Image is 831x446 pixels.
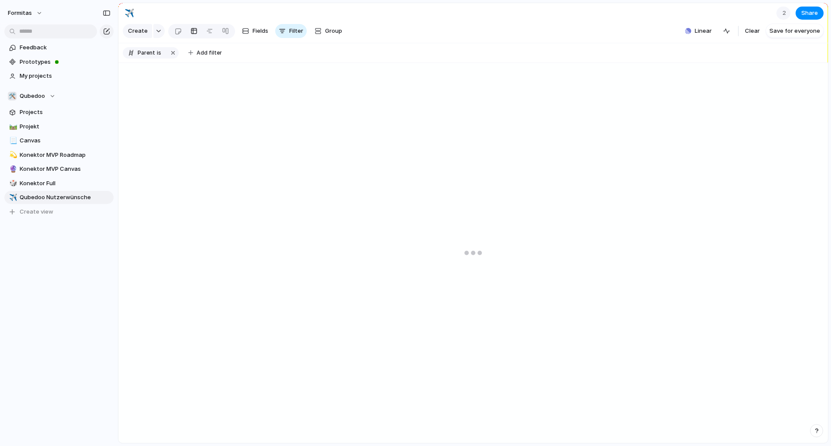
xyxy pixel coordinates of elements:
[155,48,163,58] button: is
[4,134,114,147] a: 📃Canvas
[183,47,227,59] button: Add filter
[20,207,53,216] span: Create view
[695,27,712,35] span: Linear
[4,120,114,133] a: 🛤️Projekt
[769,27,820,35] span: Save for everyone
[796,7,824,20] button: Share
[325,27,342,35] span: Group
[20,43,111,52] span: Feedback
[8,136,17,145] button: 📃
[128,27,148,35] span: Create
[20,165,111,173] span: Konektor MVP Canvas
[8,179,17,188] button: 🎲
[20,122,111,131] span: Projekt
[197,49,222,57] span: Add filter
[275,24,307,38] button: Filter
[4,90,114,103] button: 🛠️Qubedoo
[783,9,789,17] span: 2
[4,69,114,83] a: My projects
[8,122,17,131] button: 🛤️
[239,24,272,38] button: Fields
[157,49,161,57] span: is
[9,178,15,188] div: 🎲
[745,27,760,35] span: Clear
[4,205,114,218] button: Create view
[801,9,818,17] span: Share
[8,165,17,173] button: 🔮
[9,193,15,203] div: ✈️
[8,92,17,100] div: 🛠️
[289,27,303,35] span: Filter
[4,191,114,204] a: ✈️Qubedoo Nutzerwünsche
[310,24,346,38] button: Group
[20,151,111,159] span: Konektor MVP Roadmap
[9,164,15,174] div: 🔮
[4,149,114,162] a: 💫Konektor MVP Roadmap
[8,9,32,17] span: Formitas
[122,6,136,20] button: ✈️
[9,121,15,131] div: 🛤️
[4,55,114,69] a: Prototypes
[4,177,114,190] a: 🎲Konektor Full
[9,150,15,160] div: 💫
[766,24,824,38] button: Save for everyone
[253,27,268,35] span: Fields
[4,162,114,176] a: 🔮Konektor MVP Canvas
[741,24,763,38] button: Clear
[20,136,111,145] span: Canvas
[4,41,114,54] a: Feedback
[20,72,111,80] span: My projects
[138,49,155,57] span: Parent
[9,136,15,146] div: 📃
[125,7,134,19] div: ✈️
[8,193,17,202] button: ✈️
[20,58,111,66] span: Prototypes
[20,108,111,117] span: Projects
[4,6,47,20] button: Formitas
[20,193,111,202] span: Qubedoo Nutzerwünsche
[20,92,45,100] span: Qubedoo
[4,106,114,119] a: Projects
[8,151,17,159] button: 💫
[20,179,111,188] span: Konektor Full
[682,24,715,38] button: Linear
[123,24,152,38] button: Create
